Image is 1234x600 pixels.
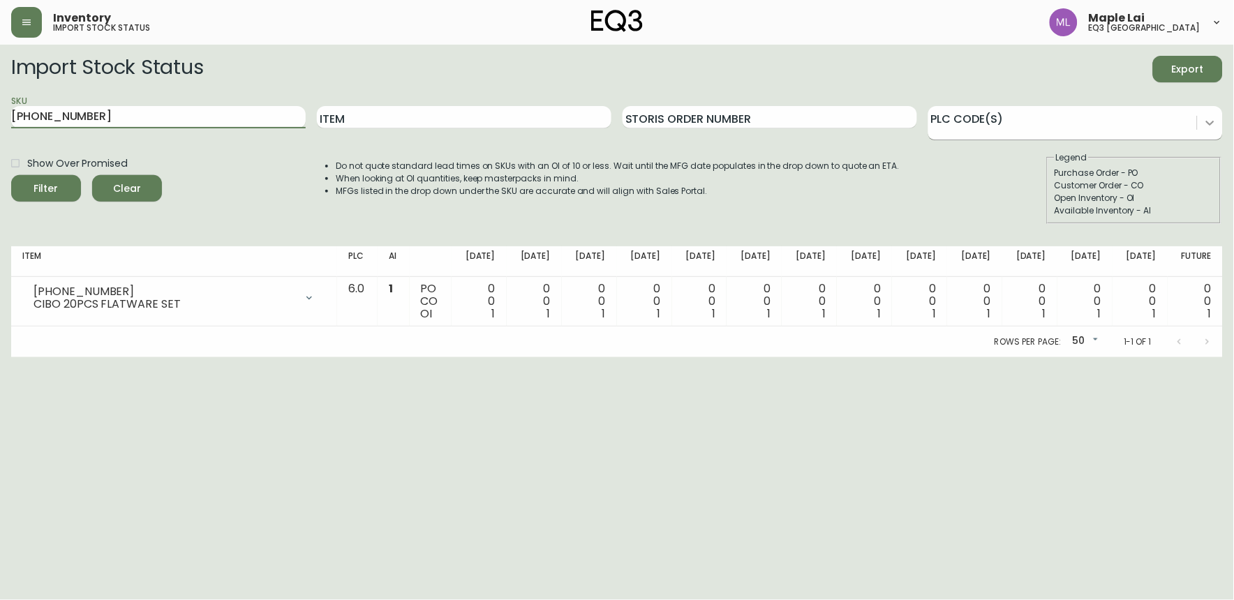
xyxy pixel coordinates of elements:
span: 1 [1153,306,1157,322]
div: Available Inventory - AI [1055,204,1214,217]
span: 1 [1043,306,1046,322]
div: [PHONE_NUMBER] [34,285,295,298]
td: 6.0 [337,277,378,327]
div: 0 0 [628,283,661,320]
th: [DATE] [672,246,727,277]
span: 1 [712,306,715,322]
th: [DATE] [1113,246,1168,277]
th: Item [11,246,337,277]
span: 1 [492,306,496,322]
span: Show Over Promised [27,156,127,171]
legend: Legend [1055,151,1089,164]
div: Purchase Order - PO [1055,167,1214,179]
span: OI [421,306,433,322]
button: Clear [92,175,162,202]
span: 1 [877,306,881,322]
h5: eq3 [GEOGRAPHIC_DATA] [1089,24,1200,32]
div: Customer Order - CO [1055,179,1214,192]
div: 0 0 [463,283,496,320]
div: 0 0 [958,283,991,320]
span: 1 [657,306,661,322]
div: 0 0 [518,283,551,320]
div: 0 0 [1179,283,1212,320]
div: CIBO 20PCS FLATWARE SET [34,298,295,310]
h5: import stock status [53,24,150,32]
span: 1 [389,280,393,297]
span: 1 [602,306,606,322]
button: Export [1153,56,1223,82]
p: 1-1 of 1 [1124,336,1152,348]
li: MFGs listed in the drop down under the SKU are accurate and will align with Sales Portal. [336,185,900,197]
button: Filter [11,175,81,202]
li: Do not quote standard lead times on SKUs with an OI of 10 or less. Wait until the MFG date popula... [336,160,900,172]
p: Rows per page: [995,336,1061,348]
th: Future [1168,246,1223,277]
th: [DATE] [1002,246,1057,277]
img: 61e28cffcf8cc9f4e300d877dd684943 [1050,8,1078,36]
li: When looking at OI quantities, keep masterpacks in mind. [336,172,900,185]
th: [DATE] [1057,246,1113,277]
span: Maple Lai [1089,13,1145,24]
div: 0 0 [1069,283,1101,320]
th: AI [378,246,409,277]
h2: Import Stock Status [11,56,203,82]
span: Export [1164,61,1212,78]
span: 1 [822,306,826,322]
div: 0 0 [903,283,936,320]
th: [DATE] [892,246,947,277]
th: [DATE] [947,246,1002,277]
th: [DATE] [837,246,892,277]
span: Inventory [53,13,111,24]
span: Clear [103,180,151,197]
div: [PHONE_NUMBER]CIBO 20PCS FLATWARE SET [22,283,326,313]
th: [DATE] [507,246,562,277]
span: 1 [1208,306,1212,322]
th: [DATE] [727,246,782,277]
div: 0 0 [683,283,716,320]
span: 1 [547,306,551,322]
th: [DATE] [782,246,837,277]
div: Open Inventory - OI [1055,192,1214,204]
span: 1 [932,306,936,322]
div: 0 0 [738,283,771,320]
div: 0 0 [848,283,881,320]
th: PLC [337,246,378,277]
div: 0 0 [793,283,826,320]
div: 0 0 [1124,283,1157,320]
th: [DATE] [562,246,617,277]
span: 1 [1098,306,1101,322]
div: PO CO [421,283,440,320]
img: logo [591,10,643,32]
span: 1 [767,306,771,322]
div: 0 0 [573,283,606,320]
span: 1 [988,306,991,322]
th: [DATE] [452,246,507,277]
div: 50 [1066,330,1101,353]
th: [DATE] [617,246,672,277]
div: 0 0 [1013,283,1046,320]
